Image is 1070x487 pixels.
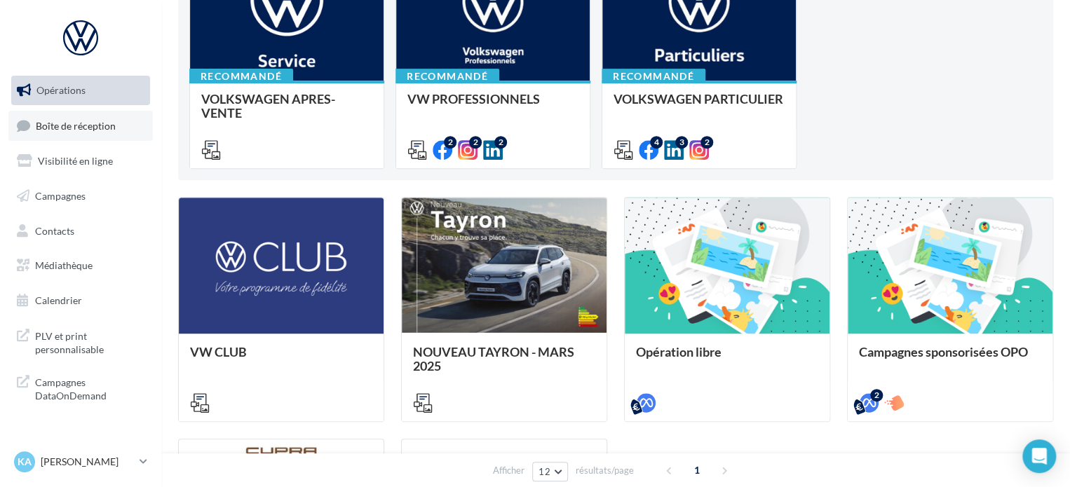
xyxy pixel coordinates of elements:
[444,136,456,149] div: 2
[532,462,568,481] button: 12
[614,91,783,107] span: VOLKSWAGEN PARTICULIER
[8,367,153,409] a: Campagnes DataOnDemand
[36,119,116,131] span: Boîte de réception
[190,344,247,359] span: VW CLUB
[35,224,74,236] span: Contacts
[36,84,86,96] span: Opérations
[8,217,153,246] a: Contacts
[602,69,705,84] div: Recommandé
[494,136,507,149] div: 2
[8,146,153,176] a: Visibilité en ligne
[35,294,82,306] span: Calendrier
[35,190,86,202] span: Campagnes
[686,459,708,481] span: 1
[576,464,634,477] span: résultats/page
[38,155,113,167] span: Visibilité en ligne
[8,181,153,211] a: Campagnes
[859,344,1028,359] span: Campagnes sponsorisées OPO
[8,76,153,105] a: Opérations
[35,327,144,357] span: PLV et print personnalisable
[8,286,153,315] a: Calendrier
[650,136,663,149] div: 4
[8,111,153,141] a: Boîte de réception
[675,136,688,149] div: 3
[469,136,482,149] div: 2
[413,344,574,373] span: NOUVEAU TAYRON - MARS 2025
[395,69,499,84] div: Recommandé
[189,69,293,84] div: Recommandé
[636,344,722,359] span: Opération libre
[700,136,713,149] div: 2
[41,455,134,469] p: [PERSON_NAME]
[11,448,150,475] a: KA [PERSON_NAME]
[407,91,540,107] span: VW PROFESSIONNELS
[8,321,153,362] a: PLV et print personnalisable
[1022,439,1056,473] div: Open Intercom Messenger
[870,389,883,402] div: 2
[35,259,93,271] span: Médiathèque
[201,91,335,121] span: VOLKSWAGEN APRES-VENTE
[539,466,550,477] span: 12
[493,464,524,477] span: Afficher
[18,455,32,469] span: KA
[8,251,153,280] a: Médiathèque
[35,373,144,403] span: Campagnes DataOnDemand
